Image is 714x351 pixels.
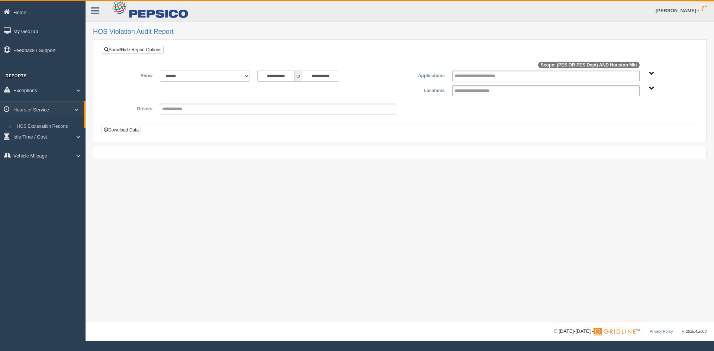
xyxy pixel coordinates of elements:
[400,71,448,79] label: Applications
[107,71,156,79] label: Show
[594,328,636,335] img: Gridline
[107,104,156,113] label: Drivers
[102,126,141,134] button: Download Data
[93,28,707,36] h2: HOS Violation Audit Report
[650,329,673,334] a: Privacy Policy
[554,328,707,335] div: © [DATE]-[DATE] - ™
[400,85,448,94] label: Locations
[538,62,640,68] span: Scope: (PES OR PES Dept) AND Houston Mkt
[295,71,302,82] span: to
[102,46,164,54] a: Show/Hide Report Options
[13,120,84,133] a: HOS Explanation Reports
[682,329,707,334] span: v. 2025.4.2063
